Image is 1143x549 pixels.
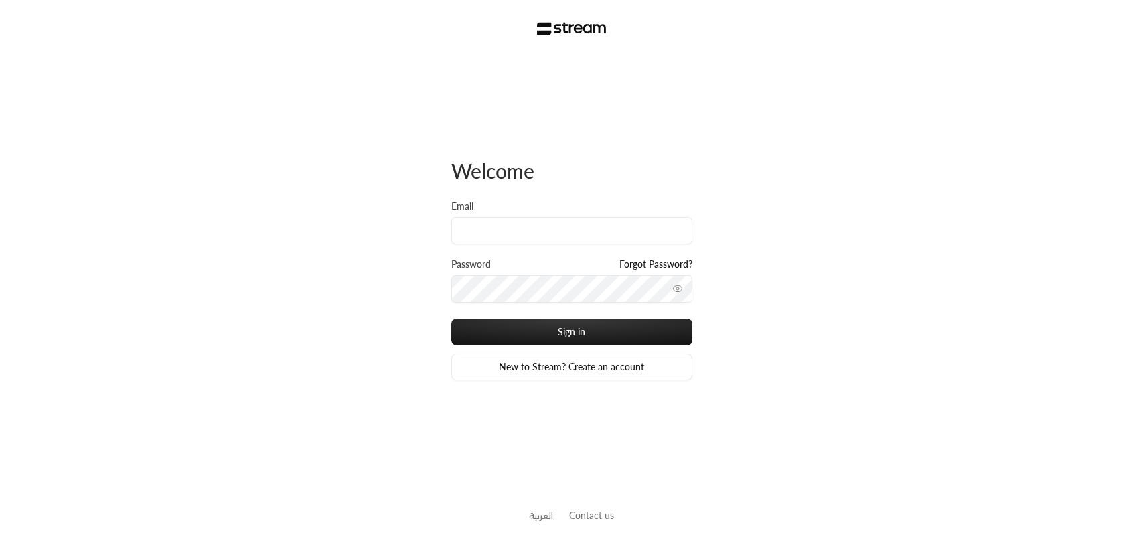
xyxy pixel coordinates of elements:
button: toggle password visibility [667,278,688,299]
span: Welcome [451,159,534,183]
a: New to Stream? Create an account [451,354,692,380]
button: Contact us [569,508,614,522]
button: Sign in [451,319,692,345]
label: Password [451,258,491,271]
img: Stream Logo [537,22,606,35]
a: Forgot Password? [619,258,692,271]
label: Email [451,200,473,213]
a: Contact us [569,509,614,521]
a: العربية [529,503,553,528]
